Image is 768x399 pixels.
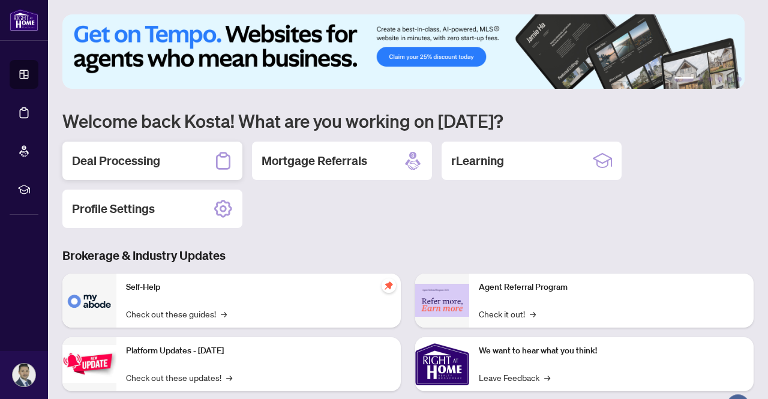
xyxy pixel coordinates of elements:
[674,77,694,82] button: 1
[62,14,745,89] img: Slide 0
[62,109,754,132] h1: Welcome back Kosta! What are you working on [DATE]?
[72,152,160,169] h2: Deal Processing
[62,274,116,328] img: Self-Help
[415,284,469,317] img: Agent Referral Program
[727,77,732,82] button: 5
[72,200,155,217] h2: Profile Settings
[126,307,227,320] a: Check out these guides!→
[226,371,232,384] span: →
[479,371,550,384] a: Leave Feedback→
[479,281,744,294] p: Agent Referral Program
[126,344,391,358] p: Platform Updates - [DATE]
[10,9,38,31] img: logo
[530,307,536,320] span: →
[479,307,536,320] a: Check it out!→
[720,357,756,393] button: Open asap
[221,307,227,320] span: →
[62,247,754,264] h3: Brokerage & Industry Updates
[718,77,722,82] button: 4
[451,152,504,169] h2: rLearning
[544,371,550,384] span: →
[382,278,396,293] span: pushpin
[708,77,713,82] button: 3
[13,364,35,386] img: Profile Icon
[698,77,703,82] button: 2
[415,337,469,391] img: We want to hear what you think!
[126,281,391,294] p: Self-Help
[126,371,232,384] a: Check out these updates!→
[262,152,367,169] h2: Mortgage Referrals
[479,344,744,358] p: We want to hear what you think!
[737,77,742,82] button: 6
[62,345,116,383] img: Platform Updates - July 21, 2025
